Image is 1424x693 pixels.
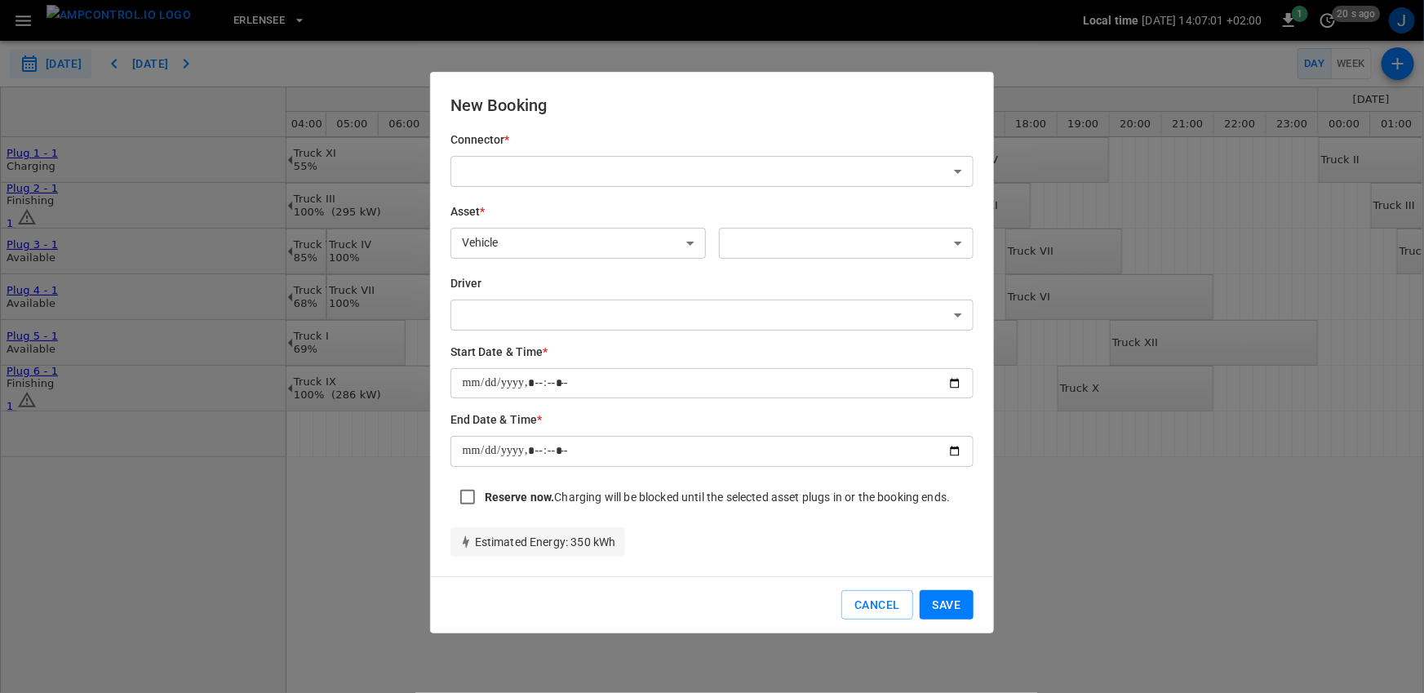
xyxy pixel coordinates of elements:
[450,203,706,221] h6: Asset
[450,411,974,429] h6: End Date & Time
[450,344,974,362] h6: Start Date & Time
[841,590,912,620] button: Cancel
[460,534,616,550] p: Estimated Energy : 350 kWh
[450,92,974,118] h6: New Booking
[920,590,974,620] button: Save
[485,491,555,504] strong: Reserve now.
[485,489,951,505] div: Charging will be blocked until the selected asset plugs in or the booking ends.
[450,228,706,259] div: Vehicle
[450,131,974,149] h6: Connector
[450,275,974,293] h6: Driver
